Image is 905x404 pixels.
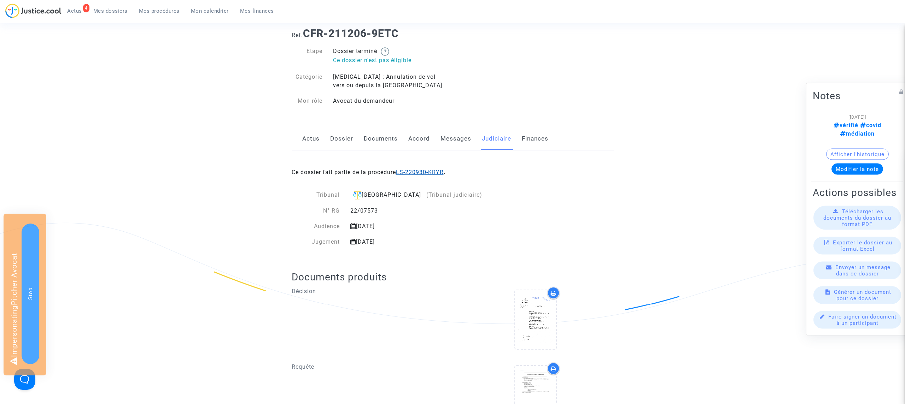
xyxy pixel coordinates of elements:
a: Mes dossiers [88,6,133,16]
img: jc-logo.svg [5,4,62,18]
span: [[DATE]] [848,114,866,120]
span: Générer un document pour ce dossier [834,289,891,302]
button: Stop [22,224,39,364]
h2: Actions possibles [813,186,902,199]
span: Télécharger les documents du dossier au format PDF [823,208,891,227]
div: Catégorie [286,73,328,90]
span: Ce dossier fait partie de la procédure [292,169,446,176]
div: Tribunal [292,191,345,200]
div: 22/07573 [345,207,488,215]
p: Décision [292,287,448,296]
a: Mon calendrier [185,6,234,16]
div: Avocat du demandeur [328,97,452,105]
span: Stop [27,287,34,300]
a: 4Actus [62,6,88,16]
div: Etape [286,47,328,66]
span: Mes procédures [139,8,180,14]
a: Mes finances [234,6,280,16]
span: Mon calendrier [191,8,229,14]
div: Impersonating [4,214,46,375]
div: Dossier terminé [328,47,452,66]
h2: Notes [813,90,902,102]
span: (Tribunal judiciaire) [426,191,482,198]
div: [DATE] [345,238,488,246]
div: 4 [83,4,89,12]
div: Mon rôle [286,97,328,105]
button: Modifier la note [831,164,883,175]
button: Afficher l'historique [826,149,889,160]
a: Accord [408,127,430,150]
span: covid [858,122,881,129]
a: Dossier [330,127,353,150]
img: icon-faciliter-sm.svg [353,191,362,200]
div: [DATE] [345,222,488,231]
div: Audience [292,222,345,231]
a: Judiciaire [482,127,511,150]
a: Documents [364,127,398,150]
p: Requête [292,362,448,371]
div: Jugement [292,238,345,246]
span: médiation [840,130,875,137]
div: N° RG [292,207,345,215]
span: Faire signer un document à un participant [828,314,897,326]
a: Messages [440,127,471,150]
div: [GEOGRAPHIC_DATA] [350,191,483,200]
b: . [396,169,446,176]
span: Ref. [292,32,303,38]
a: LS-220930-KRYR [396,169,444,176]
b: CFR-211206-9ETC [303,27,399,40]
p: Ce dossier n'est pas éligible [333,56,447,65]
div: [MEDICAL_DATA] : Annulation de vol vers ou depuis la [GEOGRAPHIC_DATA] [328,73,452,90]
span: Exporter le dossier au format Excel [833,239,892,252]
a: Actus [302,127,320,150]
img: help.svg [381,47,389,56]
span: Envoyer un message dans ce dossier [835,264,891,277]
span: Mes dossiers [93,8,128,14]
a: Finances [522,127,548,150]
span: Actus [67,8,82,14]
span: Mes finances [240,8,274,14]
span: vérifié [834,122,858,129]
a: Mes procédures [133,6,185,16]
iframe: Help Scout Beacon - Open [14,369,35,390]
h2: Documents produits [292,271,614,283]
